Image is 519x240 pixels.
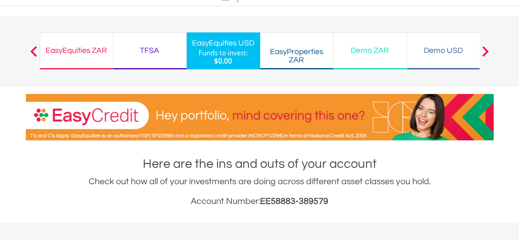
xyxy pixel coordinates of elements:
img: EasyCredit Promotion Banner [26,94,494,140]
h1: Here are the ins and outs of your account [26,157,494,171]
span: EE58883-389579 [260,197,328,206]
div: EasyProperties ZAR [265,48,328,64]
div: Demo USD [412,44,475,56]
div: Demo ZAR [338,44,402,56]
div: EasyEquities ZAR [45,44,108,56]
div: TFSA [118,44,181,56]
button: Previous [25,51,42,59]
div: Funds to invest: [199,49,248,57]
div: Check out how all of your investments are doing across different asset classes you hold. [26,176,494,207]
h3: Account Number: [26,195,494,207]
div: EasyEquities USD [192,37,255,49]
button: Next [477,51,494,59]
span: $0.00 [214,56,232,66]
